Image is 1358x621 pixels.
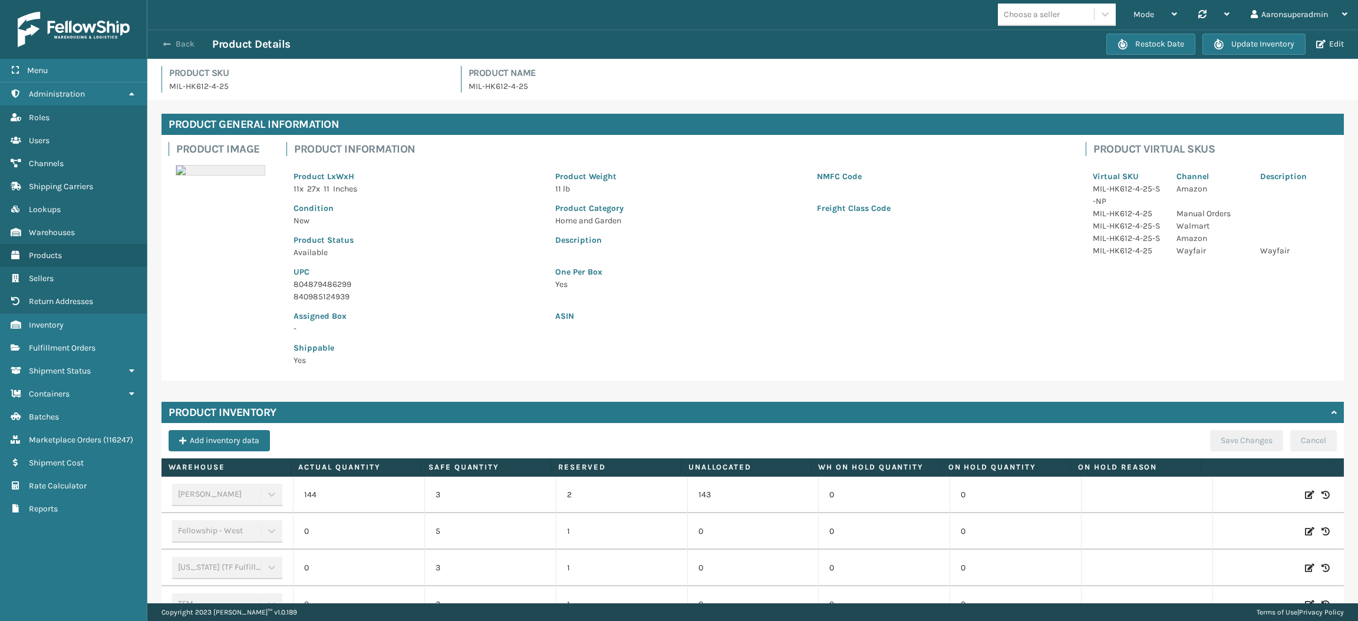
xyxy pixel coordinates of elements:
[294,214,541,227] p: New
[1257,603,1344,621] div: |
[161,114,1344,135] h4: Product General Information
[950,477,1081,513] td: 0
[294,310,541,322] p: Assigned Box
[1093,183,1162,207] p: MIL-HK612-4-25-S-NP
[567,562,677,574] p: 1
[818,462,933,473] label: WH On hold quantity
[1299,608,1344,616] a: Privacy Policy
[169,66,447,80] h4: Product SKU
[1321,526,1330,537] i: Inventory History
[176,142,272,156] h4: Product Image
[29,481,87,491] span: Rate Calculator
[29,273,54,283] span: Sellers
[1305,562,1314,574] i: Edit
[1260,245,1330,257] p: Wayfair
[1176,220,1246,232] p: Walmart
[29,458,84,468] span: Shipment Cost
[1078,462,1193,473] label: On Hold Reason
[29,412,59,422] span: Batches
[29,89,85,99] span: Administration
[29,366,91,376] span: Shipment Status
[169,430,270,451] button: Add inventory data
[1093,245,1162,257] p: MIL-HK612-4-25
[469,80,1344,93] p: MIL-HK612-4-25
[950,550,1081,586] td: 0
[1093,232,1162,245] p: MIL-HK612-4-25-S
[424,513,556,550] td: 5
[687,477,819,513] td: 143
[1093,220,1162,232] p: MIL-HK612-4-25-S
[294,202,541,214] p: Condition
[212,37,291,51] h3: Product Details
[1202,34,1306,55] button: Update Inventory
[294,342,541,354] p: Shippable
[950,513,1081,550] td: 0
[293,513,424,550] td: 0
[687,550,819,586] td: 0
[424,477,556,513] td: 3
[1210,430,1283,451] button: Save Changes
[294,184,304,194] span: 11 x
[818,513,950,550] td: 0
[333,184,357,194] span: Inches
[1260,170,1330,183] p: Description
[1321,599,1330,610] i: Inventory History
[1093,170,1162,183] p: Virtual SKU
[307,184,320,194] span: 27 x
[1305,526,1314,537] i: Edit
[817,202,1064,214] p: Freight Class Code
[818,477,950,513] td: 0
[294,142,1072,156] h4: Product Information
[1176,232,1246,245] p: Amazon
[103,435,133,445] span: ( 116247 )
[293,550,424,586] td: 0
[948,462,1063,473] label: On Hold Quantity
[29,320,64,330] span: Inventory
[1133,9,1154,19] span: Mode
[1176,207,1246,220] p: Manual Orders
[29,227,75,237] span: Warehouses
[29,158,64,169] span: Channels
[294,170,541,183] p: Product LxWxH
[555,202,803,214] p: Product Category
[1176,245,1246,257] p: Wayfair
[29,181,93,191] span: Shipping Carriers
[27,65,48,75] span: Menu
[555,234,1064,246] p: Description
[324,184,329,194] span: 11
[1313,39,1347,49] button: Edit
[294,322,541,335] p: -
[29,389,70,399] span: Containers
[424,550,556,586] td: 3
[555,184,570,194] span: 11 lb
[29,296,93,306] span: Return Addresses
[555,214,803,227] p: Home and Garden
[555,170,803,183] p: Product Weight
[1176,170,1246,183] p: Channel
[176,165,265,176] img: 51104088640_40f294f443_o-scaled-700x700.jpg
[567,526,677,537] p: 1
[818,550,950,586] td: 0
[469,66,1344,80] h4: Product Name
[293,477,424,513] td: 144
[169,462,284,473] label: Warehouse
[555,278,1064,290] p: Yes
[567,599,677,610] p: 1
[29,113,50,123] span: Roles
[1093,142,1337,156] h4: Product Virtual SKUs
[555,266,1064,278] p: One Per Box
[555,310,1064,322] p: ASIN
[294,354,541,366] p: Yes
[429,462,543,473] label: Safe Quantity
[294,234,541,246] p: Product Status
[1257,608,1297,616] a: Terms of Use
[158,39,212,49] button: Back
[29,204,61,214] span: Lookups
[817,170,1064,183] p: NMFC Code
[29,504,58,514] span: Reports
[1305,599,1314,610] i: Edit
[567,489,677,501] p: 2
[688,462,803,473] label: Unallocated
[18,12,130,47] img: logo
[1004,8,1060,21] div: Choose a seller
